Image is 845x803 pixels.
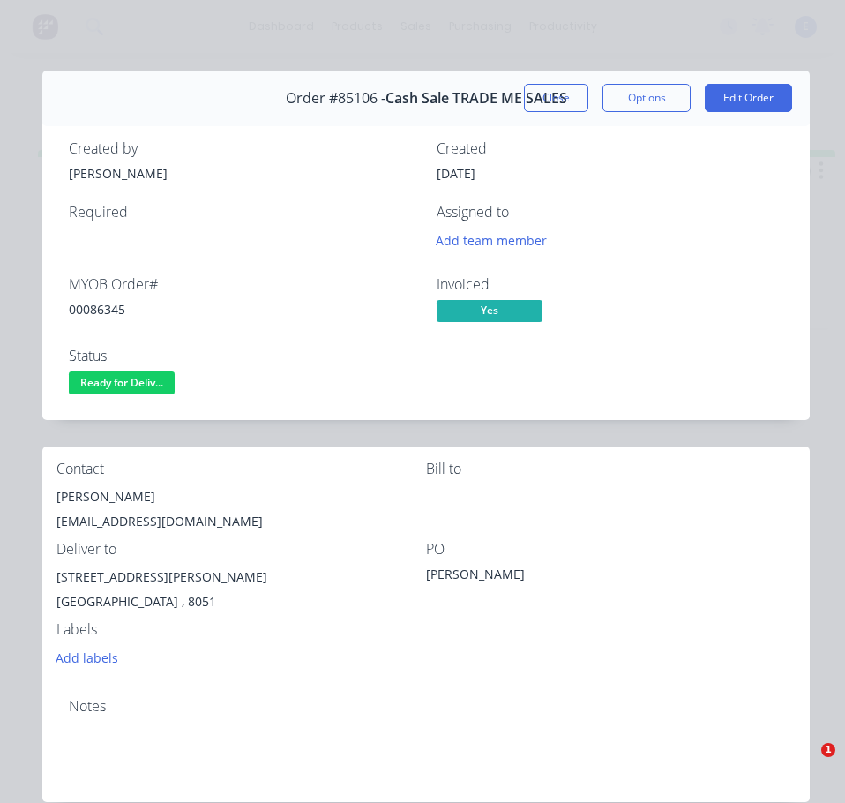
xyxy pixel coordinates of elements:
span: 1 [821,743,835,757]
div: [PERSON_NAME] [426,565,647,589]
div: Notes [69,698,783,715]
div: 00086345 [69,300,415,319]
button: Add team member [437,229,557,252]
div: [STREET_ADDRESS][PERSON_NAME] [56,565,426,589]
div: PO [426,541,796,558]
div: Labels [56,621,426,638]
button: Options [602,84,691,112]
span: Ready for Deliv... [69,371,175,394]
div: Invoiced [437,276,783,293]
button: Ready for Deliv... [69,371,175,398]
iframe: Intercom live chat [785,743,827,785]
button: Add labels [47,645,128,669]
button: Add team member [427,229,557,252]
div: MYOB Order # [69,276,415,293]
span: Order #85106 - [286,90,385,107]
div: [GEOGRAPHIC_DATA] , 8051 [56,589,426,614]
div: Bill to [426,461,796,477]
div: Assigned to [437,204,783,221]
div: Contact [56,461,426,477]
div: [PERSON_NAME] [56,484,426,509]
div: [PERSON_NAME][EMAIL_ADDRESS][DOMAIN_NAME] [56,484,426,541]
span: [DATE] [437,165,475,182]
div: Created [437,140,783,157]
div: [STREET_ADDRESS][PERSON_NAME][GEOGRAPHIC_DATA] , 8051 [56,565,426,621]
div: Created by [69,140,415,157]
div: Status [69,348,415,364]
button: Edit Order [705,84,792,112]
div: Deliver to [56,541,426,558]
span: Yes [437,300,542,322]
div: [PERSON_NAME] [69,164,415,183]
span: Cash Sale TRADE ME SALES [385,90,567,107]
div: [EMAIL_ADDRESS][DOMAIN_NAME] [56,509,426,534]
div: Required [69,204,415,221]
button: Close [524,84,588,112]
